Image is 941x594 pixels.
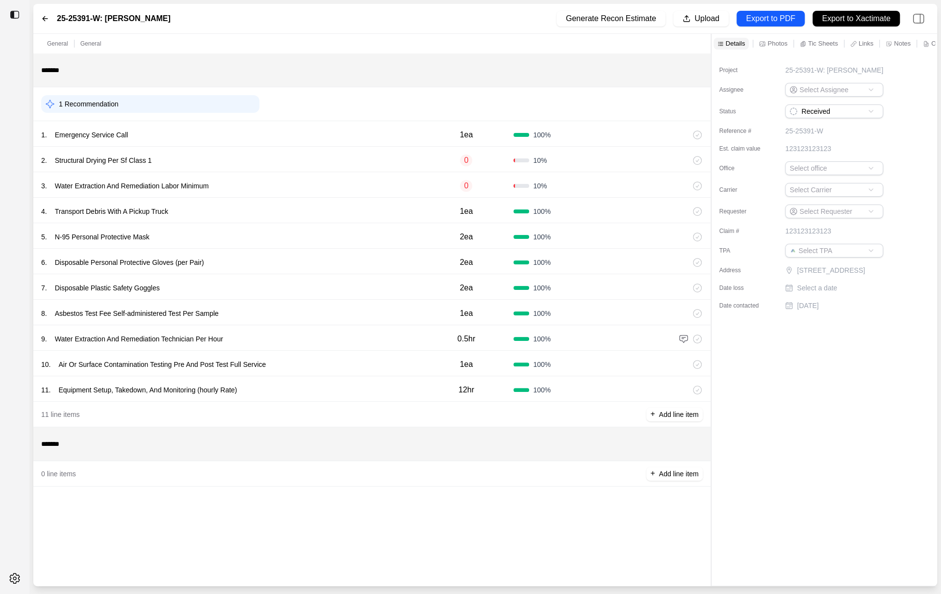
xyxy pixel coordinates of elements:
[460,206,473,217] p: 1ea
[719,284,768,292] label: Date loss
[533,309,551,318] span: 100 %
[719,86,768,94] label: Assignee
[41,130,47,140] p: 1 .
[41,207,47,216] p: 4 .
[785,226,831,236] p: 123123123123
[767,39,787,48] p: Photos
[646,408,702,421] button: +Add line item
[719,145,768,153] label: Est. claim value
[719,164,768,172] label: Office
[54,383,241,397] p: Equipment Setup, Takedown, And Monitoring (hourly Rate)
[51,128,132,142] p: Emergency Service Call
[719,247,768,255] label: TPA
[41,283,47,293] p: 7 .
[566,13,656,25] p: Generate Recon Estimate
[460,359,473,370] p: 1ea
[41,469,76,479] p: 0 line items
[54,358,270,371] p: Air Or Surface Contamination Testing Pre And Post Test Full Service
[533,181,547,191] span: 10 %
[458,333,475,345] p: 0.5hr
[51,307,223,320] p: Asbestos Test Fee Self-administered Test Per Sample
[797,301,818,310] p: [DATE]
[460,282,473,294] p: 2ea
[51,154,156,167] p: Structural Drying Per Sf Class 1
[533,232,551,242] span: 100 %
[737,11,805,26] button: Export to PDF
[41,309,47,318] p: 8 .
[694,13,719,25] p: Upload
[41,155,47,165] p: 2 .
[51,281,164,295] p: Disposable Plastic Safety Goggles
[51,205,172,218] p: Transport Debris With A Pickup Truck
[533,283,551,293] span: 100 %
[41,410,80,419] p: 11 line items
[719,302,768,310] label: Date contacted
[533,155,547,165] span: 10 %
[679,334,688,344] img: comment
[557,11,665,26] button: Generate Recon Estimate
[41,334,47,344] p: 9 .
[659,469,699,479] p: Add line item
[51,179,213,193] p: Water Extraction And Remediation Labor Minimum
[533,334,551,344] span: 100 %
[673,11,729,26] button: Upload
[460,180,472,192] p: 0
[533,130,551,140] span: 100 %
[650,468,655,479] p: +
[47,40,68,48] p: General
[59,99,118,109] p: 1 Recommendation
[533,258,551,267] span: 100 %
[822,13,890,25] p: Export to Xactimate
[659,410,699,419] p: Add line item
[41,258,47,267] p: 6 .
[719,186,768,194] label: Carrier
[726,39,745,48] p: Details
[41,385,51,395] p: 11 .
[57,13,171,25] label: 25-25391-W: [PERSON_NAME]
[719,107,768,115] label: Status
[785,144,831,154] p: 123123123123
[785,126,823,136] p: 25-25391-W
[80,40,102,48] p: General
[719,266,768,274] label: Address
[813,11,900,26] button: Export to Xactimate
[533,207,551,216] span: 100 %
[785,65,883,75] p: 25-25391-W: [PERSON_NAME]
[41,181,47,191] p: 3 .
[746,13,795,25] p: Export to PDF
[51,230,153,244] p: N-95 Personal Protective Mask
[533,385,551,395] span: 100 %
[51,256,208,269] p: Disposable Personal Protective Gloves (per Pair)
[533,360,551,369] span: 100 %
[646,467,702,481] button: +Add line item
[10,10,20,20] img: toggle sidebar
[908,8,929,29] img: right-panel.svg
[797,283,837,293] p: Select a date
[41,360,51,369] p: 10 .
[719,66,768,74] label: Project
[719,227,768,235] label: Claim #
[51,332,227,346] p: Water Extraction And Remediation Technician Per Hour
[460,155,472,166] p: 0
[797,265,885,275] p: [STREET_ADDRESS]
[719,207,768,215] label: Requester
[460,231,473,243] p: 2ea
[719,127,768,135] label: Reference #
[460,308,473,319] p: 1ea
[41,232,47,242] p: 5 .
[859,39,873,48] p: Links
[894,39,911,48] p: Notes
[808,39,838,48] p: Tic Sheets
[650,409,655,420] p: +
[460,257,473,268] p: 2ea
[460,129,473,141] p: 1ea
[458,384,474,396] p: 12hr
